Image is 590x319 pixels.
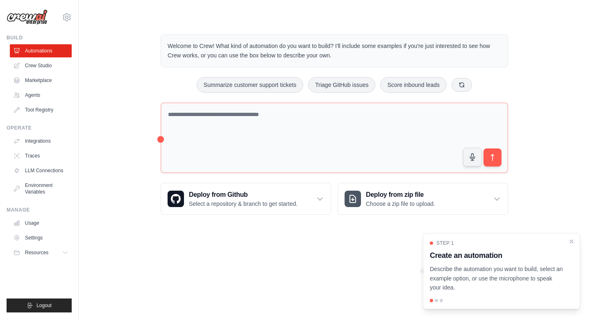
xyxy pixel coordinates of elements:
span: Resources [25,249,48,256]
img: Logo [7,9,48,25]
button: Summarize customer support tickets [197,77,303,93]
a: Crew Studio [10,59,72,72]
a: Agents [10,89,72,102]
div: Build [7,34,72,41]
h3: Deploy from Github [189,190,297,200]
span: Logout [36,302,52,309]
a: Integrations [10,134,72,148]
p: Choose a zip file to upload. [366,200,435,208]
a: Traces [10,149,72,162]
a: Tool Registry [10,103,72,116]
button: Resources [10,246,72,259]
div: Manage [7,207,72,213]
span: Step 1 [436,240,454,246]
a: Environment Variables [10,179,72,198]
a: Usage [10,216,72,230]
a: LLM Connections [10,164,72,177]
a: Settings [10,231,72,244]
iframe: Chat Widget [549,280,590,319]
button: Score inbound leads [380,77,447,93]
button: Logout [7,298,72,312]
button: Close walkthrough [568,238,575,245]
div: Operate [7,125,72,131]
p: Describe the automation you want to build, select an example option, or use the microphone to spe... [430,264,563,292]
p: Welcome to Crew! What kind of automation do you want to build? I'll include some examples if you'... [168,41,501,60]
h3: Deploy from zip file [366,190,435,200]
button: Triage GitHub issues [308,77,375,93]
p: Select a repository & branch to get started. [189,200,297,208]
a: Automations [10,44,72,57]
h3: Create an automation [430,250,563,261]
a: Marketplace [10,74,72,87]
